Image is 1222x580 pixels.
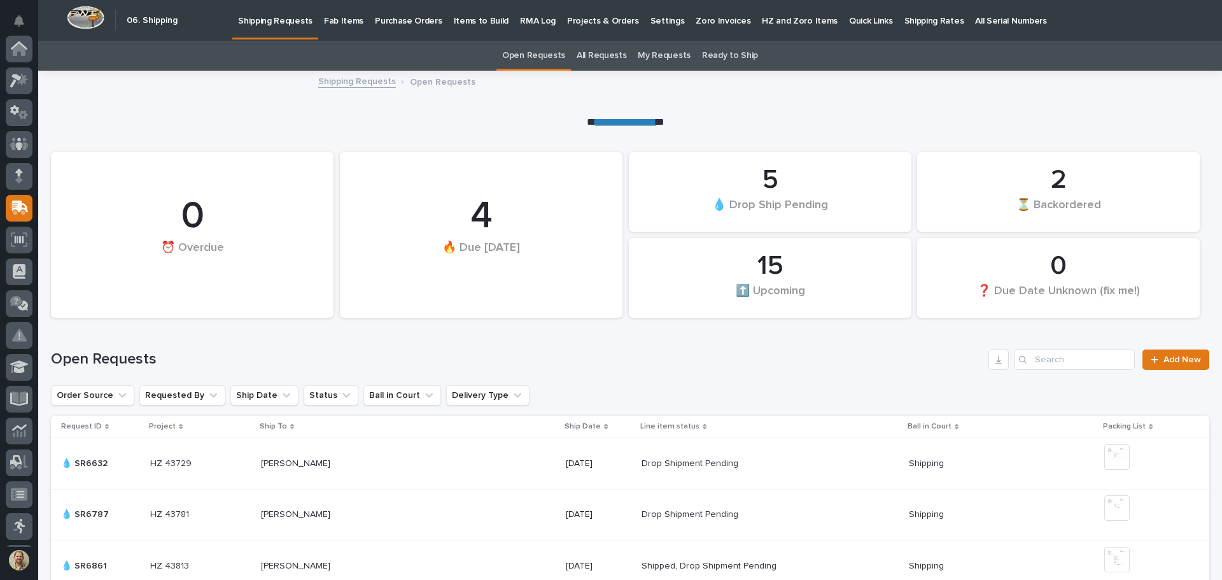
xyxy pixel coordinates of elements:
[939,250,1178,282] div: 0
[909,507,946,520] p: Shipping
[149,420,176,434] p: Project
[1103,420,1146,434] p: Packing List
[939,197,1178,224] div: ⏳ Backordered
[362,241,601,281] div: 🔥 Due [DATE]
[939,283,1178,310] div: ❓ Due Date Unknown (fix me!)
[362,194,601,239] div: 4
[51,437,1209,489] tr: 💧 SR6632💧 SR6632 HZ 43729HZ 43729 [PERSON_NAME][PERSON_NAME] [DATE]Drop Shipment PendingDrop Ship...
[650,283,890,310] div: ⬆️ Upcoming
[73,194,312,239] div: 0
[51,489,1209,541] tr: 💧 SR6787💧 SR6787 HZ 43781HZ 43781 [PERSON_NAME][PERSON_NAME] [DATE]Drop Shipment PendingDrop Ship...
[1014,350,1135,370] input: Search
[702,41,758,71] a: Ready to Ship
[261,507,333,520] p: [PERSON_NAME]
[650,197,890,224] div: 💧 Drop Ship Pending
[410,74,475,88] p: Open Requests
[61,420,102,434] p: Request ID
[261,456,333,469] p: [PERSON_NAME]
[502,41,565,71] a: Open Requests
[6,547,32,574] button: users-avatar
[446,385,530,406] button: Delivery Type
[642,456,741,469] p: Drop Shipment Pending
[565,420,601,434] p: Ship Date
[127,15,178,26] h2: 06. Shipping
[139,385,225,406] button: Requested By
[566,509,631,520] p: [DATE]
[260,420,287,434] p: Ship To
[566,561,631,572] p: [DATE]
[67,6,104,29] img: Workspace Logo
[150,456,194,469] p: HZ 43729
[640,420,699,434] p: Line item status
[909,558,946,572] p: Shipping
[909,456,946,469] p: Shipping
[318,73,396,88] a: Shipping Requests
[51,350,983,369] h1: Open Requests
[650,164,890,196] div: 5
[6,8,32,34] button: Notifications
[150,507,192,520] p: HZ 43781
[363,385,441,406] button: Ball in Court
[304,385,358,406] button: Status
[642,507,741,520] p: Drop Shipment Pending
[642,558,779,572] p: Shipped, Drop Shipment Pending
[73,241,312,281] div: ⏰ Overdue
[650,250,890,282] div: 15
[61,507,111,520] p: 💧 SR6787
[638,41,691,71] a: My Requests
[566,458,631,469] p: [DATE]
[230,385,298,406] button: Ship Date
[1142,350,1209,370] a: Add New
[908,420,952,434] p: Ball in Court
[939,164,1178,196] div: 2
[61,558,109,572] p: 💧 SR6861
[261,558,333,572] p: [PERSON_NAME]
[51,385,134,406] button: Order Source
[1163,355,1201,364] span: Add New
[150,558,192,572] p: HZ 43813
[577,41,626,71] a: All Requests
[61,456,110,469] p: 💧 SR6632
[16,15,32,36] div: Notifications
